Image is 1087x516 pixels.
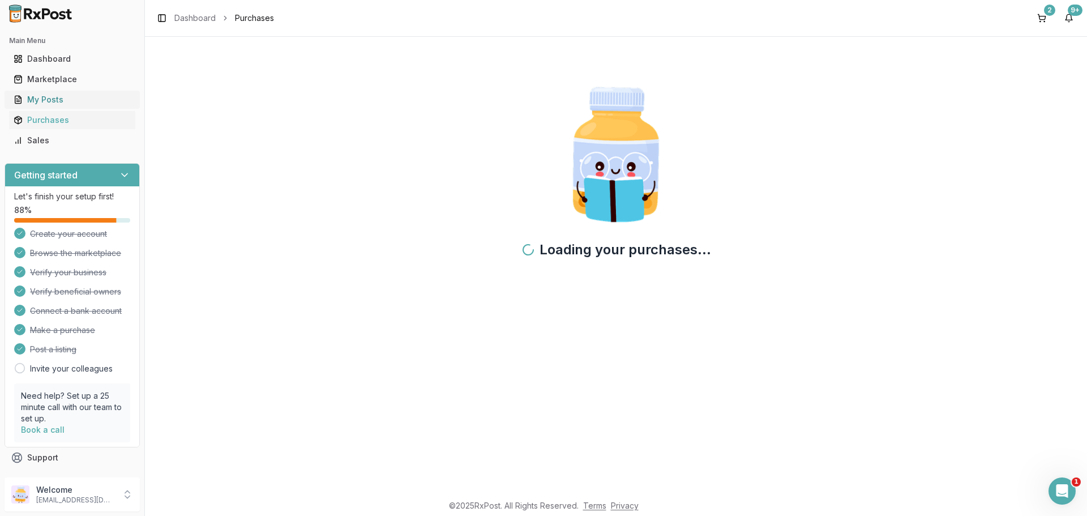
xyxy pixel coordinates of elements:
p: Need help? Set up a 25 minute call with our team to set up. [21,390,123,424]
img: Smart Pill Bottle [543,82,688,227]
button: 9+ [1060,9,1078,27]
span: Make a purchase [30,325,95,336]
button: Sales [5,131,140,150]
span: Post a listing [30,344,76,355]
img: User avatar [11,485,29,504]
img: RxPost Logo [5,5,77,23]
h3: Getting started [14,168,78,182]
button: Feedback [5,468,140,488]
a: Invite your colleagues [30,363,113,374]
iframe: Intercom live chat [1049,477,1076,505]
a: My Posts [9,89,135,110]
a: Dashboard [9,49,135,69]
span: Purchases [235,12,274,24]
nav: breadcrumb [174,12,274,24]
a: Sales [9,130,135,151]
div: Purchases [14,114,131,126]
span: Verify beneficial owners [30,286,121,297]
p: [EMAIL_ADDRESS][DOMAIN_NAME] [36,496,115,505]
div: Dashboard [14,53,131,65]
button: Support [5,447,140,468]
p: Let's finish your setup first! [14,191,130,202]
span: Browse the marketplace [30,248,121,259]
a: Privacy [611,501,639,510]
a: Terms [583,501,606,510]
span: 88 % [14,204,32,216]
button: My Posts [5,91,140,109]
div: 9+ [1068,5,1082,16]
div: My Posts [14,94,131,105]
span: Create your account [30,228,107,240]
h2: Main Menu [9,36,135,45]
span: 1 [1072,477,1081,487]
div: Marketplace [14,74,131,85]
button: 2 [1033,9,1051,27]
span: Connect a bank account [30,305,122,317]
div: Sales [14,135,131,146]
a: Dashboard [174,12,216,24]
span: Verify your business [30,267,106,278]
div: 2 [1044,5,1055,16]
button: Purchases [5,111,140,129]
a: Marketplace [9,69,135,89]
button: Dashboard [5,50,140,68]
span: Feedback [27,472,66,484]
h2: Loading your purchases... [521,241,711,259]
a: Purchases [9,110,135,130]
a: Book a call [21,425,65,434]
p: Welcome [36,484,115,496]
button: Marketplace [5,70,140,88]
